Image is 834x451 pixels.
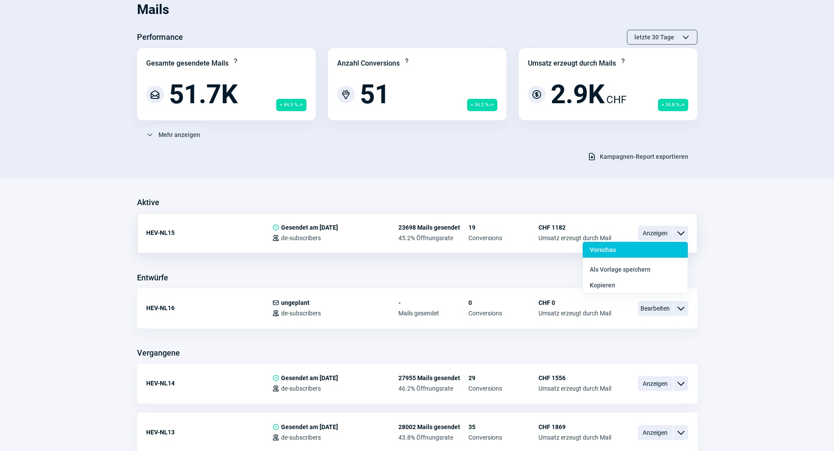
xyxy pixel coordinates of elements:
[137,30,183,44] h3: Performance
[468,310,538,317] span: Conversions
[281,374,338,381] span: Gesendet am [DATE]
[281,299,310,306] span: ungeplant
[538,310,611,317] span: Umsatz erzeugt durch Mail
[638,226,673,241] span: Anzeigen
[468,299,538,306] span: 0
[468,423,538,430] span: 35
[468,224,538,231] span: 19
[398,310,468,317] span: Mails gesendet
[468,385,538,392] span: Conversions
[638,425,673,440] span: Anzeigen
[528,58,616,69] div: Umsatz erzeugt durch Mails
[337,58,400,69] div: Anzahl Conversions
[281,434,321,441] span: de-subscribers
[281,234,321,241] span: de-subscribers
[398,385,468,392] span: 46.2% Öffnungsrate
[137,127,209,142] button: Mehr anzeigen
[634,30,674,44] span: letzte 30 Tage
[578,149,697,164] button: Kampagnen-Report exportieren
[468,234,538,241] span: Conversions
[398,224,468,231] span: 23698 Mails gesendet
[658,99,688,111] span: + 34.8 %
[600,150,688,164] span: Kampagnen-Report exportieren
[398,299,468,306] span: -
[137,346,180,360] h3: Vergangene
[538,234,611,241] span: Umsatz erzeugt durch Mail
[281,310,321,317] span: de-subscribers
[146,423,272,441] div: HEV-NL13
[468,374,538,381] span: 29
[281,423,338,430] span: Gesendet am [DATE]
[146,299,272,317] div: HEV-NL16
[538,299,611,306] span: CHF 0
[146,374,272,392] div: HEV-NL14
[538,385,611,392] span: Umsatz erzeugt durch Mail
[137,196,159,210] h3: Aktive
[398,423,468,430] span: 28002 Mails gesendet
[276,99,306,111] span: + 84.5 %
[281,385,321,392] span: de-subscribers
[467,99,497,111] span: + 34.2 %
[538,224,611,231] span: CHF 1182
[398,234,468,241] span: 45.2% Öffnungsrate
[538,423,611,430] span: CHF 1869
[590,282,615,289] span: Kopieren
[468,434,538,441] span: Conversions
[590,266,651,273] span: Als Vorlage speichern
[538,434,611,441] span: Umsatz erzeugt durch Mail
[538,374,611,381] span: CHF 1556
[590,246,616,253] span: Vorschau
[158,128,200,142] span: Mehr anzeigen
[606,92,626,108] span: CHF
[169,81,238,108] span: 51.7K
[281,224,338,231] span: Gesendet am [DATE]
[146,58,229,69] div: Gesamte gesendete Mails
[137,271,168,285] h3: Entwürfe
[638,376,673,391] span: Anzeigen
[638,301,673,316] span: Bearbeiten
[398,374,468,381] span: 27955 Mails gesendet
[551,81,605,108] span: 2.9K
[146,224,272,241] div: HEV-NL15
[360,81,390,108] span: 51
[398,434,468,441] span: 43.8% Öffnungsrate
